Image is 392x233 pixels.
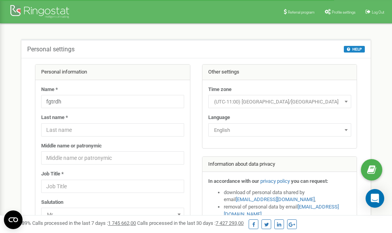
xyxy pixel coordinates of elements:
[44,209,181,220] span: Mr.
[332,10,355,14] span: Profile settings
[216,220,244,226] u: 7 427 293,00
[344,46,365,53] button: HELP
[32,220,136,226] span: Calls processed in the last 7 days :
[41,86,58,93] label: Name *
[208,123,351,137] span: English
[41,151,184,165] input: Middle name or patronymic
[41,142,102,150] label: Middle name or patronymic
[41,123,184,137] input: Last name
[4,210,23,229] button: Open CMP widget
[224,189,351,203] li: download of personal data shared by email ,
[108,220,136,226] u: 1 745 662,00
[41,170,64,178] label: Job Title *
[27,46,75,53] h5: Personal settings
[41,95,184,108] input: Name
[208,178,259,184] strong: In accordance with our
[208,86,232,93] label: Time zone
[291,178,328,184] strong: you can request:
[41,114,68,121] label: Last name *
[208,95,351,108] span: (UTC-11:00) Pacific/Midway
[137,220,244,226] span: Calls processed in the last 30 days :
[202,157,357,172] div: Information about data privacy
[41,208,184,221] span: Mr.
[236,196,315,202] a: [EMAIL_ADDRESS][DOMAIN_NAME]
[211,96,348,107] span: (UTC-11:00) Pacific/Midway
[202,65,357,80] div: Other settings
[41,180,184,193] input: Job Title
[211,125,348,136] span: English
[288,10,315,14] span: Referral program
[260,178,290,184] a: privacy policy
[35,65,190,80] div: Personal information
[372,10,384,14] span: Log Out
[366,189,384,208] div: Open Intercom Messenger
[224,203,351,218] li: removal of personal data by email ,
[41,199,63,206] label: Salutation
[208,114,230,121] label: Language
